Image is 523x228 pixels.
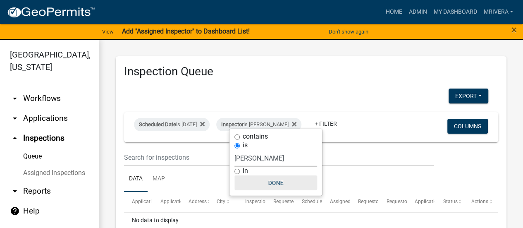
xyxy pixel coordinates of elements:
div: is [PERSON_NAME] [216,118,301,131]
input: Search for inspections [124,149,434,166]
span: Actions [471,199,488,204]
i: arrow_drop_down [10,113,20,123]
datatable-header-cell: Application Description [407,192,435,212]
span: City [217,199,225,204]
label: in [243,168,248,174]
span: Inspection Type [245,199,280,204]
button: Close [511,25,517,35]
span: Application [132,199,158,204]
a: Data [124,166,148,192]
span: Requestor Name [358,199,395,204]
label: is [243,142,248,149]
a: + Filter [308,116,344,131]
datatable-header-cell: Application [124,192,152,212]
i: arrow_drop_up [10,133,20,143]
a: Map [148,166,170,192]
button: Export [449,89,488,103]
datatable-header-cell: Address [181,192,209,212]
div: is [DATE] [134,118,210,131]
span: Requested Date [273,199,308,204]
span: × [511,24,517,36]
button: Done [234,175,317,190]
span: Inspector [221,121,244,127]
datatable-header-cell: Assigned Inspector [322,192,350,212]
datatable-header-cell: Requestor Phone [378,192,406,212]
span: Application Type [160,199,198,204]
span: Scheduled Date [139,121,176,127]
a: My Dashboard [430,4,480,20]
datatable-header-cell: Requested Date [265,192,294,212]
button: Columns [447,119,488,134]
span: Assigned Inspector [330,199,373,204]
h3: Inspection Queue [124,65,498,79]
a: Admin [405,4,430,20]
button: Don't show again [325,25,372,38]
datatable-header-cell: Application Type [152,192,180,212]
datatable-header-cell: Scheduled Time [294,192,322,212]
a: Home [382,4,405,20]
span: Status [443,199,457,204]
label: contains [243,133,268,140]
span: Application Description [415,199,467,204]
a: mrivera [480,4,516,20]
i: arrow_drop_down [10,186,20,196]
strong: Add "Assigned Inspector" to Dashboard List! [122,27,250,35]
datatable-header-cell: Requestor Name [350,192,378,212]
span: Address [189,199,207,204]
i: help [10,206,20,216]
a: View [99,25,117,38]
datatable-header-cell: Actions [463,192,492,212]
datatable-header-cell: Inspection Type [237,192,265,212]
datatable-header-cell: City [209,192,237,212]
span: Requestor Phone [387,199,425,204]
i: arrow_drop_down [10,94,20,103]
datatable-header-cell: Status [435,192,463,212]
span: Scheduled Time [301,199,337,204]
